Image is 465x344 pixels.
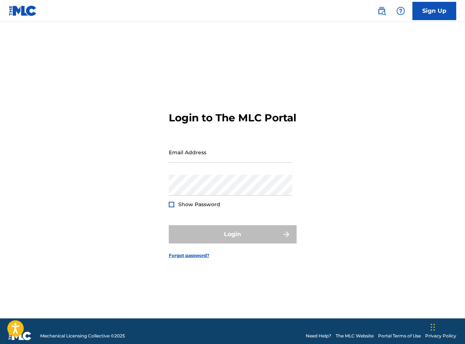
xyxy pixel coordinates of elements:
a: Sign Up [412,2,456,20]
span: Show Password [178,201,220,208]
a: Forgot password? [169,252,209,259]
span: Mechanical Licensing Collective © 2025 [40,333,125,339]
a: Need Help? [306,333,331,339]
img: search [377,7,386,15]
img: help [396,7,405,15]
a: The MLC Website [336,333,374,339]
img: MLC Logo [9,5,37,16]
a: Privacy Policy [425,333,456,339]
h3: Login to The MLC Portal [169,111,296,124]
div: Help [393,4,408,18]
a: Public Search [374,4,389,18]
a: Portal Terms of Use [378,333,421,339]
div: Drag [431,316,435,338]
img: logo [9,332,31,340]
iframe: Chat Widget [428,309,465,344]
